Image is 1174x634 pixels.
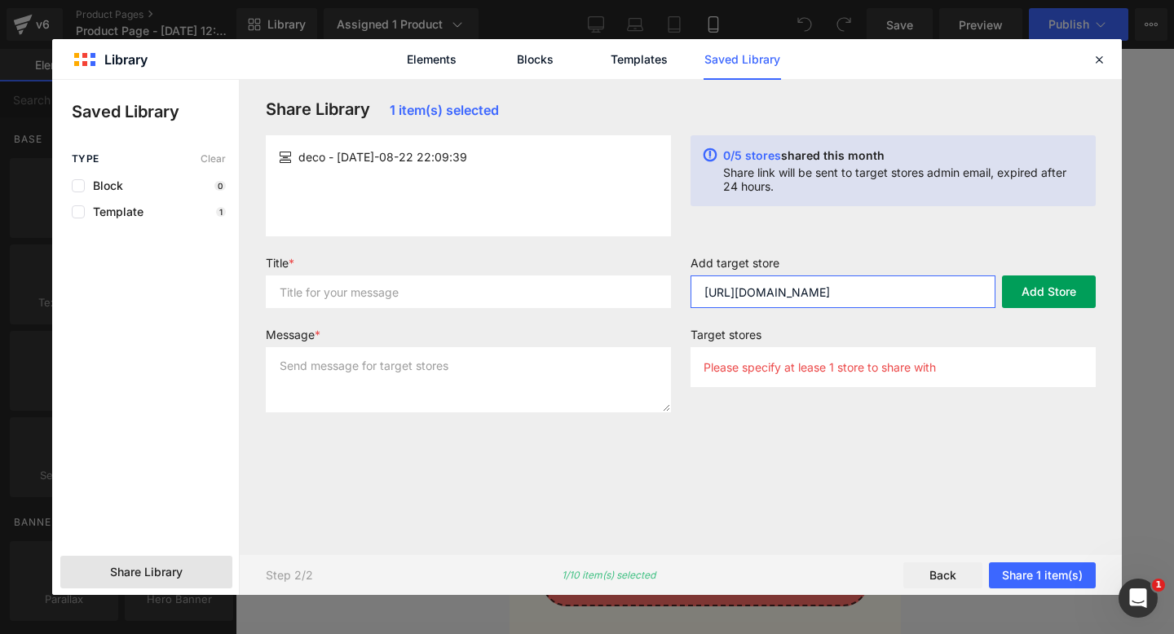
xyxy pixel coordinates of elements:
a: Saved Library [704,39,781,80]
span: 13 [138,490,184,528]
p: Step 2/2 [266,568,313,582]
p: En caso de no acceder, se cederá el [46,438,345,455]
span: $24,980.00 [196,174,282,205]
iframe: Intercom live chat [1119,579,1158,618]
p: Tu lugar esta reservado durante 15 MINUTOS. [46,422,345,438]
span: shared this month [781,148,885,162]
input: e.g. sample.myshopify.com [691,275,995,308]
label: Target stores [691,328,1096,347]
p: descuento [46,455,345,471]
span: Block [85,179,123,192]
h3: Share Library [266,99,671,119]
p: A tu propio ritmo [169,327,263,349]
span: Template [85,205,143,218]
p: 100% online [169,353,263,375]
button: Share 1 item(s) [989,562,1096,588]
input: Title for your message [266,275,671,308]
button: Add Store [1002,275,1096,308]
button: Back [903,562,982,588]
button: Empezar Ahora [115,205,277,244]
p: OFERTA POR TIEMPO LIMITADO! [46,399,345,429]
a: Templates [600,39,677,80]
span: deco - [DATE]-08-22 22:09:39 [298,148,467,165]
span: 1 [1152,579,1165,592]
p: Saved Library [72,99,239,124]
p: 0 [214,181,226,191]
span: 53 [204,490,253,528]
a: Blocks [497,39,574,80]
label: Add target store [691,256,1096,275]
p: +796 Compras [33,270,359,292]
span: Seconds [204,528,253,539]
span: Type [72,153,99,165]
p: Please specify at lease 1 store to share with [704,360,936,374]
p: Garantía 30 días [169,300,263,322]
span: a la siguiente persona. [162,454,289,472]
span: 0/5 stores [723,148,781,162]
p: Share link will be sent to target stores admin email, expired after 24 hours. [723,165,1083,193]
span: $162,000.00 [109,180,189,200]
span: Minutes [138,528,184,539]
a: Elements [393,39,470,80]
span: 1 item(s) selected [390,102,499,118]
span: Clear [201,153,226,165]
label: Message [266,328,671,347]
span: Share Library [110,564,183,580]
p: 1/10 item(s) selected [562,569,655,582]
strong: HOY 89% descuento + BONOS de regalo [99,474,292,489]
a: Pack completo de interiorismo: curso + 5 bonus de regalo [33,79,359,173]
label: Title [266,256,671,275]
p: 1 [216,207,226,217]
